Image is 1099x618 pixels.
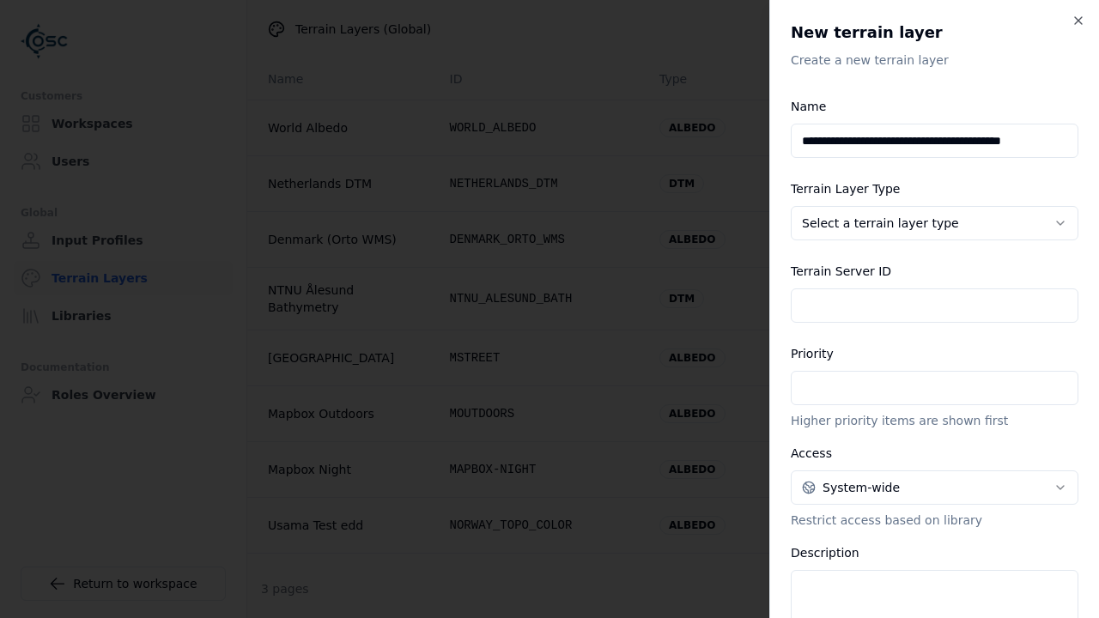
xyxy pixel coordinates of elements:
p: Restrict access based on library [791,512,1078,529]
label: Access [791,446,832,460]
p: Create a new terrain layer [791,51,1078,69]
h2: New terrain layer [791,21,1078,45]
p: Higher priority items are shown first [791,412,1078,429]
label: Name [791,100,826,113]
label: Description [791,546,859,560]
label: Priority [791,347,834,360]
label: Terrain Layer Type [791,182,900,196]
label: Terrain Server ID [791,264,891,278]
